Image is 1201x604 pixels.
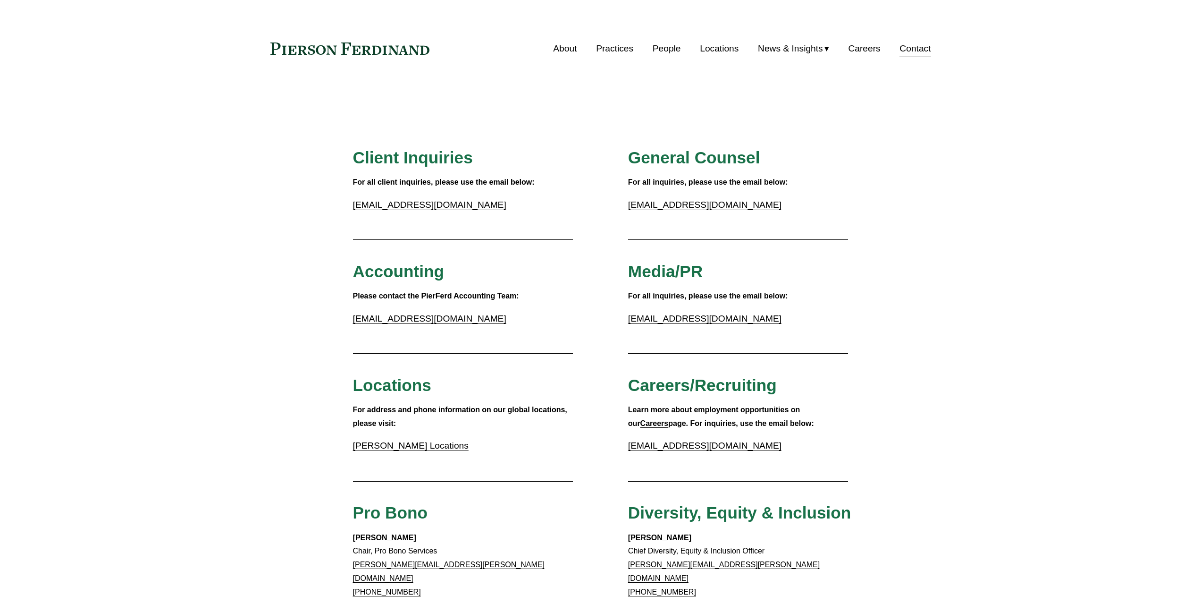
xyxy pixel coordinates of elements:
[353,292,519,300] strong: Please contact the PierFerd Accounting Team:
[640,419,669,427] a: Careers
[353,588,421,596] a: [PHONE_NUMBER]
[628,262,703,281] span: Media/PR
[628,441,781,451] a: [EMAIL_ADDRESS][DOMAIN_NAME]
[628,376,777,394] span: Careers/Recruiting
[758,41,823,57] span: News & Insights
[700,40,739,58] a: Locations
[353,531,573,599] p: Chair, Pro Bono Services
[628,314,781,323] a: [EMAIL_ADDRESS][DOMAIN_NAME]
[353,534,416,542] strong: [PERSON_NAME]
[353,178,535,186] strong: For all client inquiries, please use the email below:
[758,40,829,58] a: folder dropdown
[628,200,781,210] a: [EMAIL_ADDRESS][DOMAIN_NAME]
[353,441,469,451] a: [PERSON_NAME] Locations
[628,531,848,599] p: Chief Diversity, Equity & Inclusion Officer
[628,503,851,522] span: Diversity, Equity & Inclusion
[353,561,545,582] a: [PERSON_NAME][EMAIL_ADDRESS][PERSON_NAME][DOMAIN_NAME]
[628,561,820,582] a: [PERSON_NAME][EMAIL_ADDRESS][PERSON_NAME][DOMAIN_NAME]
[353,314,506,323] a: [EMAIL_ADDRESS][DOMAIN_NAME]
[353,262,445,281] span: Accounting
[353,406,570,427] strong: For address and phone information on our global locations, please visit:
[899,40,931,58] a: Contact
[628,178,788,186] strong: For all inquiries, please use the email below:
[353,148,473,167] span: Client Inquiries
[628,292,788,300] strong: For all inquiries, please use the email below:
[353,200,506,210] a: [EMAIL_ADDRESS][DOMAIN_NAME]
[353,503,428,522] span: Pro Bono
[628,534,691,542] strong: [PERSON_NAME]
[848,40,880,58] a: Careers
[628,588,696,596] a: [PHONE_NUMBER]
[553,40,577,58] a: About
[668,419,814,427] strong: page. For inquiries, use the email below:
[628,406,802,427] strong: Learn more about employment opportunities on our
[653,40,681,58] a: People
[353,376,431,394] span: Locations
[596,40,633,58] a: Practices
[628,148,760,167] span: General Counsel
